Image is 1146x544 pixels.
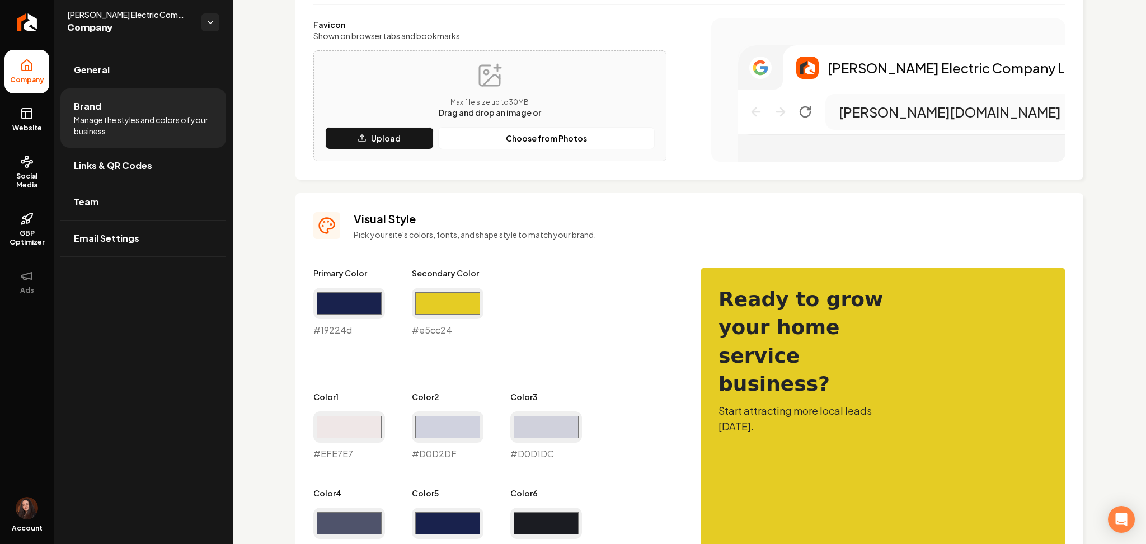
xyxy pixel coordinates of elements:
label: Color 4 [313,487,385,499]
span: Ads [16,286,39,295]
div: #D0D2DF [412,411,483,461]
span: [PERSON_NAME] Electric Company LLC [67,9,192,20]
a: Email Settings [60,221,226,256]
div: #e5cc24 [412,288,483,337]
a: Social Media [4,146,49,199]
span: Email Settings [74,232,139,245]
a: GBP Optimizer [4,203,49,256]
span: Company [6,76,49,85]
label: Favicon [313,19,666,30]
h3: Visual Style [354,211,1065,227]
span: Team [74,195,99,209]
p: Max file size up to 30 MB [439,98,541,107]
a: General [60,52,226,88]
label: Color 1 [313,391,385,402]
button: Choose from Photos [438,127,655,149]
p: [PERSON_NAME] Electric Company LLC [828,59,1082,77]
a: Team [60,184,226,220]
img: Rebolt Logo [17,13,37,31]
span: Company [67,20,192,36]
label: Shown on browser tabs and bookmarks. [313,30,666,41]
p: Upload [371,133,401,144]
label: Secondary Color [412,268,483,279]
label: Color 5 [412,487,483,499]
span: Website [8,124,46,133]
a: Website [4,98,49,142]
button: Ads [4,260,49,304]
p: Choose from Photos [506,133,587,144]
img: Delfina Cavallaro [16,497,38,519]
label: Color 6 [510,487,582,499]
span: Manage the styles and colors of your business. [74,114,213,137]
div: #EFE7E7 [313,411,385,461]
div: Abrir Intercom Messenger [1108,506,1135,533]
span: GBP Optimizer [4,229,49,247]
div: #19224d [313,288,385,337]
span: Brand [74,100,101,113]
label: Color 3 [510,391,582,402]
button: Open user button [16,497,38,519]
div: #D0D1DC [510,411,582,461]
img: Logo [796,57,819,79]
label: Primary Color [313,268,385,279]
button: Upload [325,127,434,149]
a: Links & QR Codes [60,148,226,184]
span: Links & QR Codes [74,159,152,172]
span: Social Media [4,172,49,190]
p: [PERSON_NAME][DOMAIN_NAME] [839,103,1061,121]
span: General [74,63,110,77]
span: Account [12,524,43,533]
label: Color 2 [412,391,483,402]
p: Pick your site's colors, fonts, and shape style to match your brand. [354,229,1065,240]
span: Drag and drop an image or [439,107,541,118]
